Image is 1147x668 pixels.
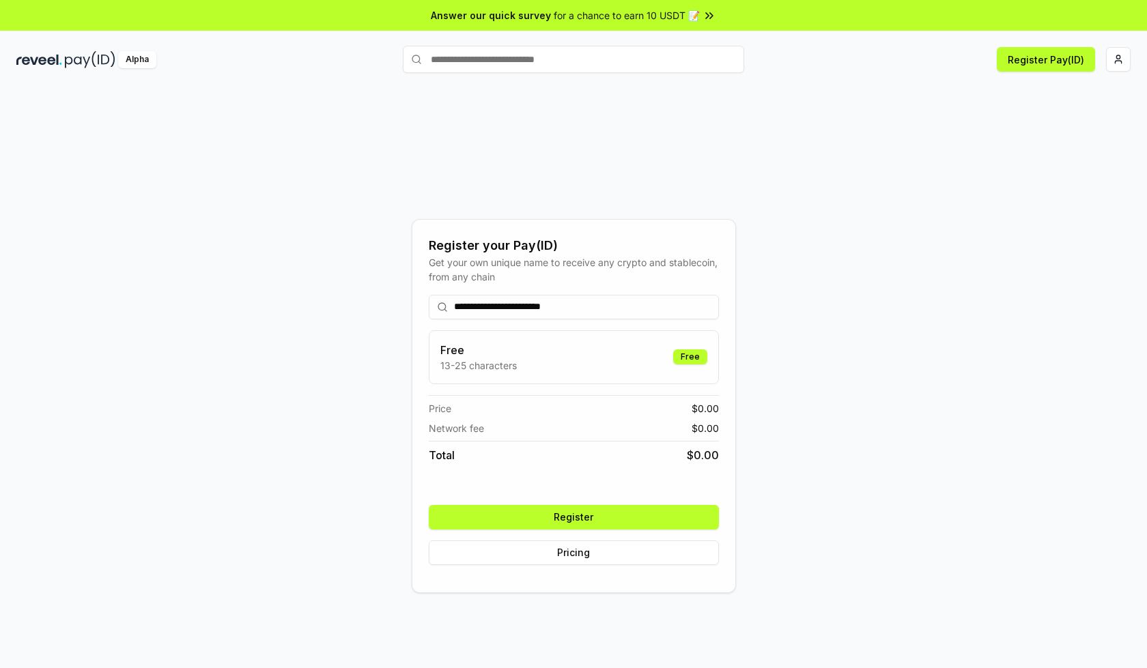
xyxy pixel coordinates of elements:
span: Price [429,401,451,416]
img: pay_id [65,51,115,68]
span: Answer our quick survey [431,8,551,23]
div: Alpha [118,51,156,68]
p: 13-25 characters [440,358,517,373]
button: Pricing [429,540,719,565]
span: for a chance to earn 10 USDT 📝 [554,8,700,23]
h3: Free [440,342,517,358]
span: Total [429,447,455,463]
div: Get your own unique name to receive any crypto and stablecoin, from any chain [429,255,719,284]
span: Network fee [429,421,484,435]
img: reveel_dark [16,51,62,68]
div: Register your Pay(ID) [429,236,719,255]
span: $ 0.00 [692,401,719,416]
span: $ 0.00 [692,421,719,435]
div: Free [673,349,707,364]
button: Register [429,505,719,529]
span: $ 0.00 [687,447,719,463]
button: Register Pay(ID) [997,47,1095,72]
